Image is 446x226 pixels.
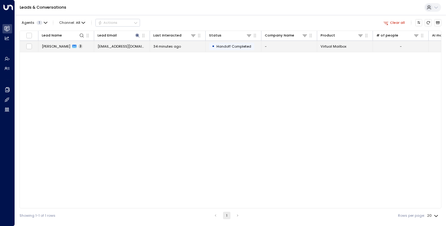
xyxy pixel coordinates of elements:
[98,20,117,25] div: Actions
[95,19,140,26] button: Actions
[427,212,439,220] div: 20
[57,19,87,26] span: Channel:
[42,44,70,49] span: Chrisenia White
[212,42,215,50] div: •
[321,32,363,38] div: Product
[26,32,32,39] span: Toggle select all
[376,32,398,38] div: # of people
[76,21,80,25] span: All
[98,32,140,38] div: Lead Email
[95,19,140,26] div: Button group with a nested menu
[153,32,196,38] div: Last Interacted
[212,212,242,219] nav: pagination navigation
[321,32,335,38] div: Product
[42,32,85,38] div: Lead Name
[265,32,294,38] div: Company Name
[98,44,146,49] span: acurewellness@gmail.com
[265,32,308,38] div: Company Name
[153,44,181,49] span: 34 minutes ago
[223,212,230,219] button: page 1
[425,19,432,26] span: Refresh
[381,19,407,26] button: Clear all
[78,44,83,49] span: 3
[400,44,402,49] div: -
[98,32,117,38] div: Lead Email
[209,32,221,38] div: Status
[415,19,422,26] button: Customize
[434,19,441,26] button: Archived Leads
[261,41,317,52] td: -
[153,32,181,38] div: Last Interacted
[57,19,87,26] button: Channel:All
[216,44,251,49] span: Handoff Completed
[20,19,49,26] button: Agents1
[20,213,55,218] div: Showing 1-1 of 1 rows
[376,32,419,38] div: # of people
[22,21,34,24] span: Agents
[42,32,62,38] div: Lead Name
[209,32,252,38] div: Status
[37,21,42,25] span: 1
[321,44,346,49] span: Virtual Mailbox
[398,213,425,218] label: Rows per page:
[20,5,66,10] a: Leads & Conversations
[26,43,32,49] span: Toggle select row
